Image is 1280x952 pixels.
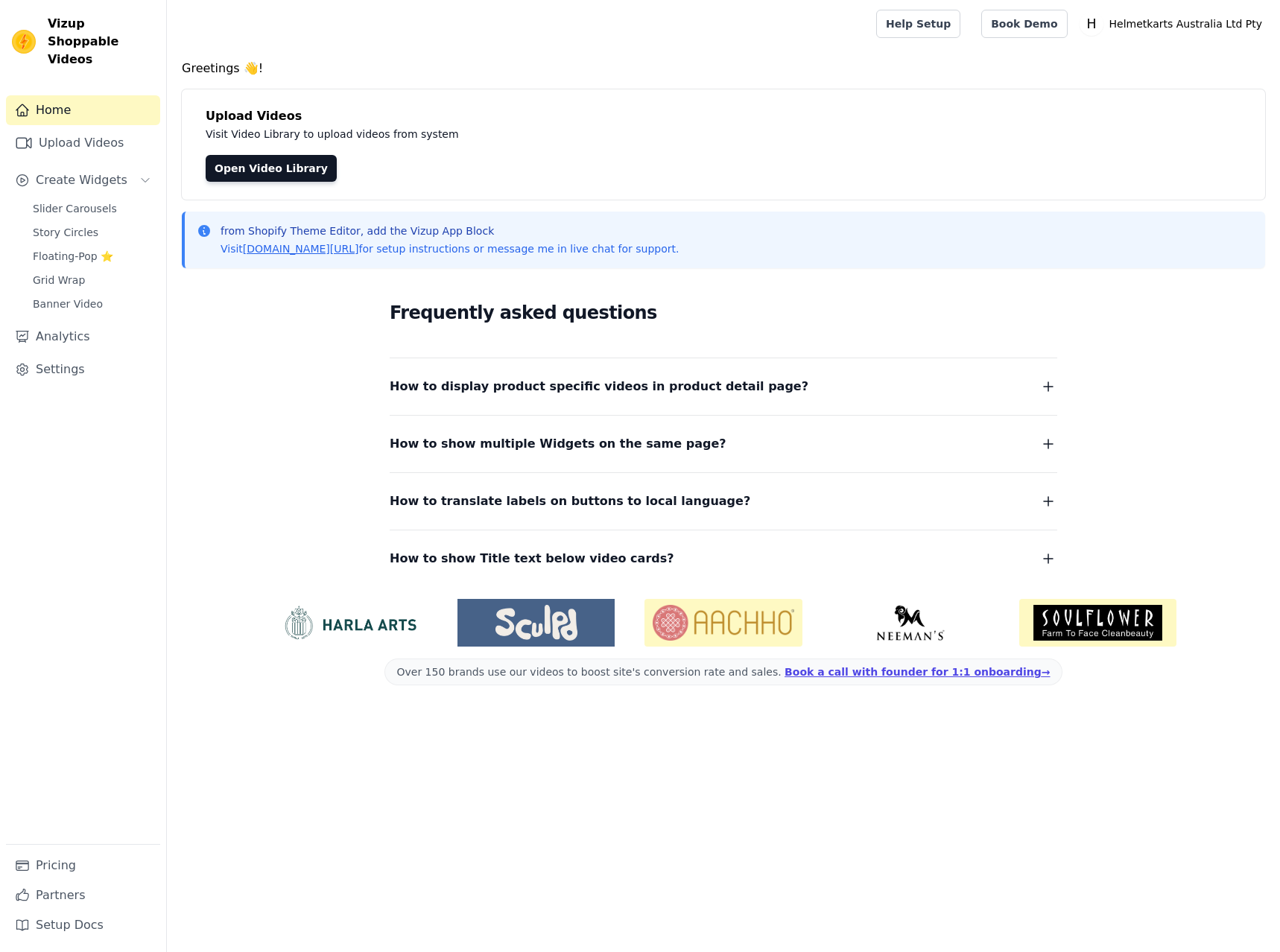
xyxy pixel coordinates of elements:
[48,15,154,69] span: Vizup Shoppable Videos
[390,491,1057,512] button: How to translate labels on buttons to local language?
[6,355,160,384] a: Settings
[390,548,1057,569] button: How to show Title text below video cards?
[182,60,1265,77] h4: Greetings 👋!
[6,851,160,880] a: Pricing
[390,434,726,454] span: How to show multiple Widgets on the same page?
[876,10,960,38] a: Help Setup
[457,605,615,641] img: Sculpd US
[24,222,160,243] a: Story Circles
[33,225,98,240] span: Story Circles
[644,599,802,647] img: Aachho
[24,198,160,219] a: Slider Carousels
[221,223,679,238] p: from Shopify Theme Editor, add the Vizup App Block
[33,296,103,311] span: Banner Video
[33,249,113,264] span: Floating-Pop ⭐
[221,241,679,256] p: Visit for setup instructions or message me in live chat for support.
[1103,10,1268,37] p: Helmetkarts Australia Ltd Pty
[832,605,989,641] img: Neeman's
[1080,10,1268,37] button: H Helmetkarts Australia Ltd Pty
[270,605,428,641] img: HarlaArts
[1086,16,1096,31] text: H
[390,376,808,397] span: How to display product specific videos in product detail page?
[33,201,117,216] span: Slider Carousels
[390,491,750,512] span: How to translate labels on buttons to local language?
[785,666,1050,678] a: Book a call with founder for 1:1 onboarding
[12,30,36,54] img: Vizup
[24,293,160,314] a: Banner Video
[206,125,873,143] p: Visit Video Library to upload videos from system
[206,107,1241,125] h4: Upload Videos
[206,155,337,182] a: Open Video Library
[390,548,674,569] span: How to show Title text below video cards?
[390,434,1057,454] button: How to show multiple Widgets on the same page?
[24,246,160,267] a: Floating-Pop ⭐
[390,376,1057,397] button: How to display product specific videos in product detail page?
[6,128,160,158] a: Upload Videos
[390,298,1057,328] h2: Frequently asked questions
[1019,599,1176,647] img: Soulflower
[6,95,160,125] a: Home
[33,273,85,288] span: Grid Wrap
[24,270,160,291] a: Grid Wrap
[6,880,160,910] a: Partners
[6,910,160,940] a: Setup Docs
[36,171,127,189] span: Create Widgets
[6,165,160,195] button: Create Widgets
[6,322,160,352] a: Analytics
[243,243,359,255] a: [DOMAIN_NAME][URL]
[981,10,1067,38] a: Book Demo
